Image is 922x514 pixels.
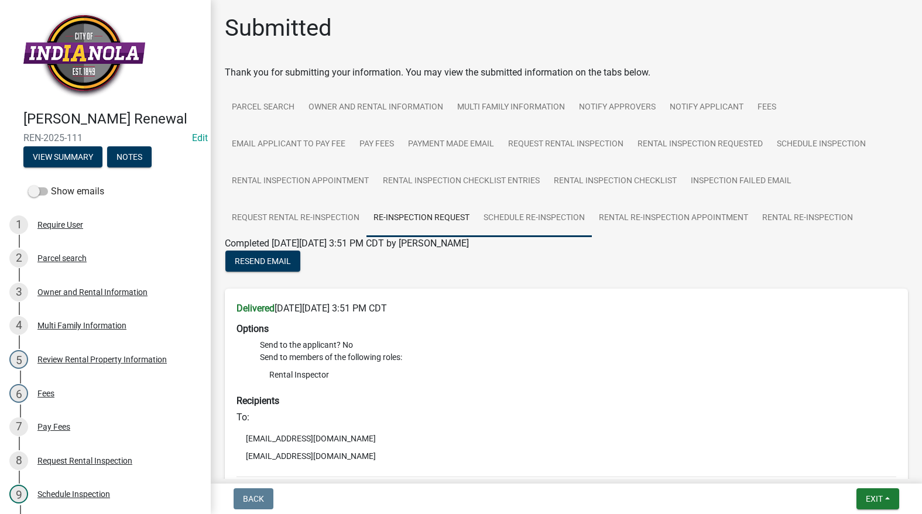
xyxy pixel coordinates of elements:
h1: Submitted [225,14,332,42]
div: Fees [37,389,54,398]
button: Notes [107,146,152,167]
div: 8 [9,451,28,470]
strong: Delivered [237,303,275,314]
li: [EMAIL_ADDRESS][DOMAIN_NAME] [237,447,896,465]
a: Notify Approvers [572,89,663,126]
a: Parcel search [225,89,301,126]
a: Owner and Rental Information [301,89,450,126]
label: Show emails [28,184,104,198]
wm-modal-confirm: Edit Application Number [192,132,208,143]
div: Multi Family Information [37,321,126,330]
a: Pay Fees [352,126,401,163]
button: Resend Email [225,251,300,272]
div: Owner and Rental Information [37,288,148,296]
span: REN-2025-111 [23,132,187,143]
a: Rental Inspection Appointment [225,163,376,200]
div: Review Rental Property Information [37,355,167,364]
span: Completed [DATE][DATE] 3:51 PM CDT by [PERSON_NAME] [225,238,469,249]
a: Payment Made Email [401,126,501,163]
div: 3 [9,283,28,301]
li: [EMAIL_ADDRESS][DOMAIN_NAME] [237,430,896,447]
div: Schedule Inspection [37,490,110,498]
a: Fees [750,89,783,126]
div: Request Rental Inspection [37,457,132,465]
a: Request Rental Inspection [501,126,630,163]
li: Send to the applicant? No [260,339,896,351]
button: Exit [856,488,899,509]
span: Resend Email [235,256,291,266]
img: City of Indianola, Iowa [23,12,145,98]
span: Exit [866,494,883,503]
div: 4 [9,316,28,335]
div: 2 [9,249,28,268]
h6: To: [237,412,896,423]
div: 5 [9,350,28,369]
div: 9 [9,485,28,503]
a: Request Rental Re-Inspection [225,200,366,237]
div: Parcel search [37,254,87,262]
a: Inspection Failed Email [684,163,798,200]
button: Back [234,488,273,509]
li: Rental Inspector [260,366,896,383]
wm-modal-confirm: Summary [23,153,102,162]
div: Thank you for submitting your information. You may view the submitted information on the tabs below. [225,66,908,80]
a: Rental Inspection Checklist Entries [376,163,547,200]
a: Rental Inspection Requested [630,126,770,163]
strong: Options [237,323,269,334]
a: Rental Inspection Checklist [547,163,684,200]
strong: Recipients [237,395,279,406]
button: View Summary [23,146,102,167]
div: 1 [9,215,28,234]
li: Send to members of the following roles: [260,351,896,386]
wm-modal-confirm: Notes [107,153,152,162]
a: Edit [192,132,208,143]
div: 7 [9,417,28,436]
a: Email Applicant to Pay Fee [225,126,352,163]
a: Notify Applicant [663,89,750,126]
a: Schedule Inspection [770,126,873,163]
div: Pay Fees [37,423,70,431]
h6: [DATE][DATE] 3:51 PM CDT [237,303,896,314]
a: Rental Re-Inspection Appointment [592,200,755,237]
a: Re-Inspection Request [366,200,477,237]
a: Schedule Re-Inspection [477,200,592,237]
div: Require User [37,221,83,229]
a: Multi Family Information [450,89,572,126]
h4: [PERSON_NAME] Renewal [23,111,201,128]
div: 6 [9,384,28,403]
a: Rental Re-Inspection [755,200,860,237]
span: Back [243,494,264,503]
